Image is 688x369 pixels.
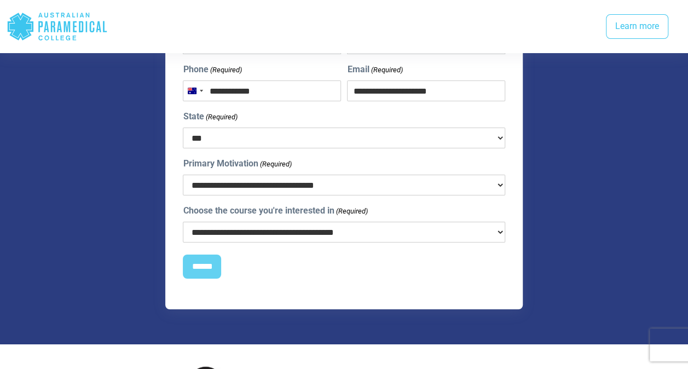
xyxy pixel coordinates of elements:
span: (Required) [259,159,292,170]
label: Email [347,63,402,76]
label: State [183,110,237,123]
button: Selected country [183,81,206,101]
label: Phone [183,63,241,76]
span: (Required) [370,65,403,76]
span: (Required) [205,112,238,123]
a: Learn more [606,14,668,39]
div: Australian Paramedical College [7,9,108,44]
label: Primary Motivation [183,157,291,170]
span: (Required) [209,65,242,76]
label: Choose the course you're interested in [183,204,367,217]
span: (Required) [335,206,368,217]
